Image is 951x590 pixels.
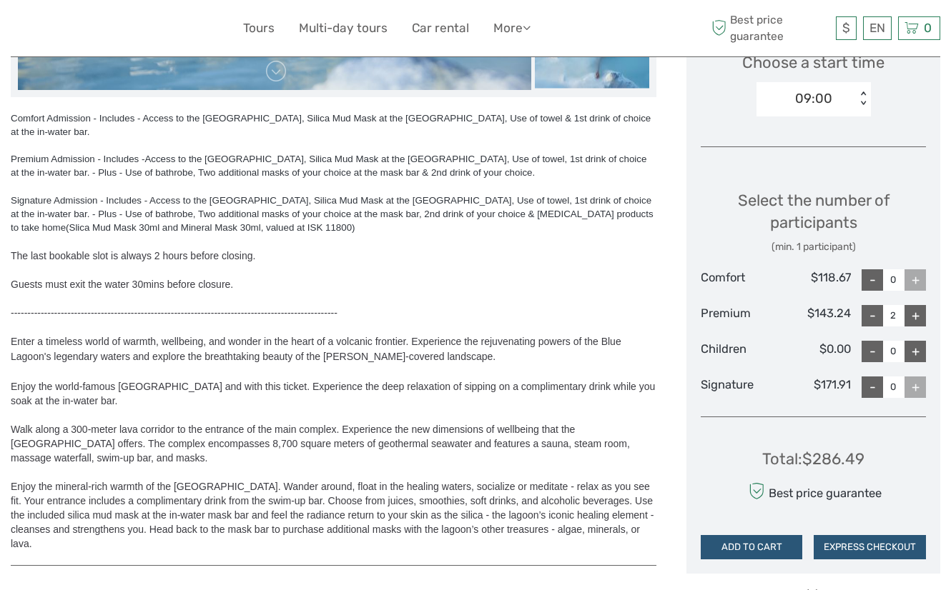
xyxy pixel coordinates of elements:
span: $ [842,21,850,35]
div: EN [863,16,892,40]
div: + [905,376,926,398]
div: Children [701,341,776,362]
div: Total : $286.49 [762,448,864,470]
a: Car rental [412,18,469,39]
button: Open LiveChat chat widget [164,22,182,39]
button: ADD TO CART [701,535,802,559]
div: $0.00 [776,341,851,362]
div: $171.91 [776,376,851,398]
div: Signature [701,376,776,398]
span: Best price guarantee [708,12,832,44]
div: + [905,269,926,291]
span: The last bookable slot is always 2 hours before closing. [11,250,255,261]
div: - [862,341,883,362]
span: Access to the [GEOGRAPHIC_DATA], Silica Mud Mask at the [GEOGRAPHIC_DATA], Use of towel, 1st drin... [11,195,654,233]
div: Best price guarantee [745,479,882,504]
span: Enter a timeless world of warmth, wellbeing, and wonder in the heart of a volcanic frontier. Expe... [11,320,656,362]
div: - [862,376,883,398]
div: < > [857,91,869,106]
span: Signature Admission - Includes - [11,195,147,206]
button: EXPRESS CHECKOUT [814,535,926,559]
span: Walk along a 300-meter lava corridor to the entrance of the main complex. Experience the new dime... [11,424,630,464]
div: - [862,269,883,291]
div: Select the number of participants [701,189,926,254]
div: + [905,305,926,326]
div: + [905,341,926,362]
p: We're away right now. Please check back later! [20,25,162,36]
span: Enjoy the world-famous [GEOGRAPHIC_DATA] and with this ticket. Experience the deep relaxation of ... [11,381,655,406]
span: Access to the [GEOGRAPHIC_DATA], Silica Mud Mask at the [GEOGRAPHIC_DATA], Use of towel, 1st drin... [11,154,646,178]
a: More [493,18,531,39]
div: 09:00 [795,89,832,108]
span: Guests must exit the water 30mins before closure. [11,279,233,290]
div: Premium Admission - Includes - [11,152,656,179]
div: (min. 1 participant) [701,240,926,254]
div: - [862,305,883,326]
span: 0 [922,21,934,35]
div: $118.67 [776,269,851,291]
div: Premium [701,305,776,326]
div: $143.24 [776,305,851,326]
span: -------------------------------------------------------------------------------------------------- [11,307,337,319]
a: Multi-day tours [299,18,388,39]
span: Choose a start time [742,51,885,74]
div: Comfort [701,269,776,291]
a: Tours [243,18,275,39]
span: Enjoy the mineral-rich warmth of the [GEOGRAPHIC_DATA]. Wander around, float in the healing water... [11,481,654,549]
div: Comfort Admission - Includes - Access to the [GEOGRAPHIC_DATA], Silica Mud Mask at the [GEOGRAPHI... [11,111,656,139]
img: 632-1a1f61c2-ab70-46c5-a88f-57c82c74ba0d_logo_small.jpg [11,11,84,46]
